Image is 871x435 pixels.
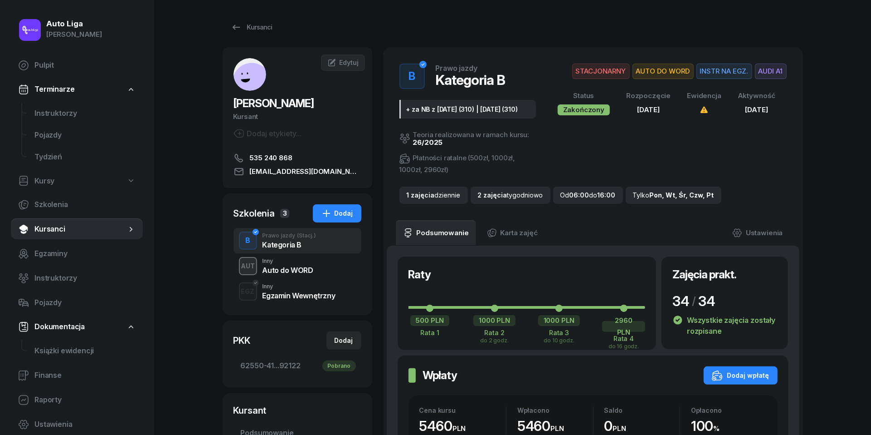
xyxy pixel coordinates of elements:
[34,108,136,119] span: Instruktorzy
[517,418,593,435] div: 5460
[263,241,316,248] div: Kategoria B
[473,315,516,326] div: 1000 PLN
[242,233,254,248] div: B
[234,228,361,253] button: BPrawo jazdy(Stacj.)Kategoria B
[413,138,443,147] a: 26/2025
[405,67,419,85] div: B
[755,64,787,79] span: AUDI A1
[234,334,251,347] div: PKK
[725,220,790,246] a: Ustawienia
[280,209,289,218] span: 3
[626,90,671,102] div: Rozpoczęcie
[241,360,354,372] span: 62550-41...92122
[419,406,506,414] div: Cena kursu
[46,20,102,28] div: Auto Liga
[34,84,74,95] span: Terminarze
[704,366,778,385] button: Dodaj wpłatę
[613,424,626,433] small: PLN
[27,340,143,362] a: Książki ewidencji
[714,424,720,433] small: %
[696,64,752,79] span: INSTR NA EGZ.
[11,292,143,314] a: Pojazdy
[399,152,536,176] div: Płatności ratalne (500zł, 1000zł, 1000zł, 2960zł)
[34,272,136,284] span: Instruktorzy
[572,64,787,79] button: STACJONARNYAUTO DO WORDINSTR NA EGZ.AUDI A1
[399,100,536,119] div: + za NB z [DATE] (310) | [DATE] (310)
[538,315,580,326] div: 1000 PLN
[321,208,353,219] div: Dodaj
[263,267,313,274] div: Auto do WORD
[712,370,769,381] div: Dodaj wpłatę
[692,294,696,308] div: /
[399,64,425,89] button: B
[34,370,136,381] span: Finanse
[738,90,776,102] div: Aktywność
[326,331,361,350] button: Dodaj
[234,207,275,220] div: Szkolenia
[11,389,143,411] a: Raporty
[239,282,257,301] button: EGZ
[419,418,506,435] div: 5460
[313,204,361,222] button: Dodaj
[409,267,431,282] h2: Raty
[423,368,457,383] h2: Wpłaty
[738,104,776,116] div: [DATE]
[234,111,361,123] div: Kursant
[604,418,680,435] div: 0
[297,233,316,238] span: (Stacj.)
[27,103,143,124] a: Instruktorzy
[11,171,143,192] a: Kursy
[11,79,143,100] a: Terminarze
[27,124,143,146] a: Pojazdy
[34,129,136,141] span: Pojazdy
[34,223,127,235] span: Kursanci
[473,336,516,343] div: do 2 godz.
[11,243,143,265] a: Egzaminy
[453,424,466,433] small: PLN
[538,336,581,343] div: do 10 godz.
[238,286,258,297] div: EGZ
[11,316,143,337] a: Dokumentacja
[672,267,736,282] h2: Zajęcia prakt.
[550,424,564,433] small: PLN
[27,146,143,168] a: Tydzień
[250,166,361,177] span: [EMAIL_ADDRESS][DOMAIN_NAME]
[321,54,365,71] a: Edytuj
[231,22,272,33] div: Kursanci
[11,267,143,289] a: Instruktorzy
[237,260,258,272] div: AUT
[633,64,694,79] span: AUTO DO WORD
[34,175,54,187] span: Kursy
[602,335,645,342] div: Rata 4
[602,342,645,349] div: do 16 godz.
[34,297,136,309] span: Pojazdy
[691,406,767,414] div: Opłacono
[672,293,689,309] span: 34
[339,59,358,66] span: Edytuj
[517,406,593,414] div: Wpłacono
[34,321,85,333] span: Dokumentacja
[234,97,314,110] span: [PERSON_NAME]
[234,355,361,377] a: 62550-41...92122Pobrano
[263,284,336,289] div: Inny
[34,345,136,357] span: Książki ewidencji
[604,406,680,414] div: Saldo
[250,153,292,163] span: 535 240 868
[436,64,477,72] div: Prawo jazdy
[558,104,610,115] div: Zakończony
[234,128,302,139] button: Dodaj etykiety...
[480,220,545,246] a: Karta zajęć
[602,321,645,332] div: 2960 PLN
[558,90,610,102] div: Status
[34,59,136,71] span: Pulpit
[234,404,361,417] div: Kursant
[234,166,361,177] a: [EMAIL_ADDRESS][DOMAIN_NAME]
[409,329,452,336] div: Rata 1
[34,151,136,163] span: Tydzień
[234,253,361,279] button: AUTInnyAuto do WORD
[699,293,715,309] span: 34
[34,199,136,211] span: Szkolenia
[34,394,136,406] span: Raporty
[413,131,530,138] div: Teoria realizowana w ramach kursu:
